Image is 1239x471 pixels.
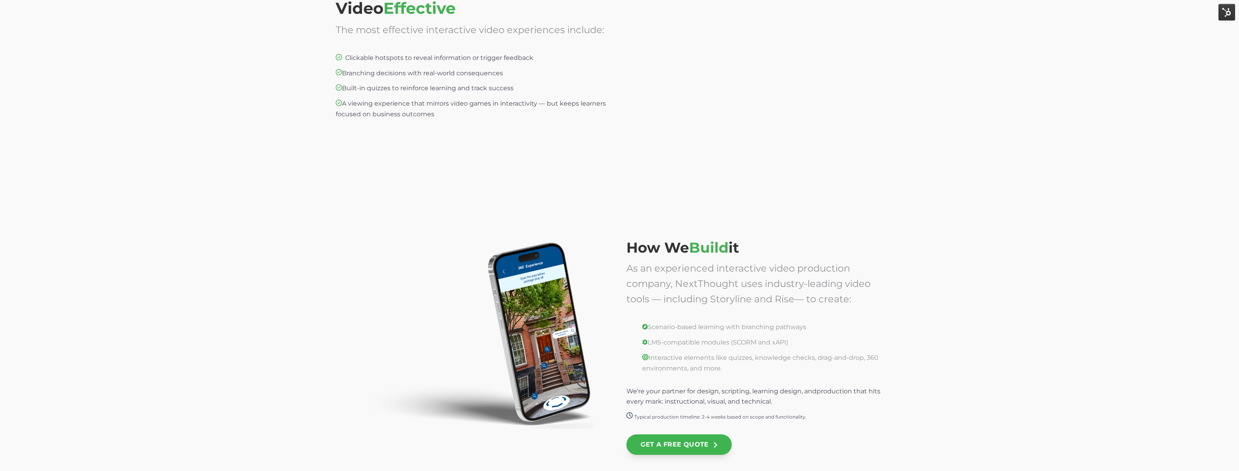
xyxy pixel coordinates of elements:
span: Clickable hotspots to reveal information or trigger feedback [345,54,533,61]
span: Typical production timeline: 2-4 weeks based on scope and functionality. [634,414,807,420]
span: We're your partner for design, scripting, learning design, and [626,387,817,395]
span: As an experienced interactive video production company, NextThought uses industry-leading video t... [626,262,871,305]
span: Interactive elements like quizzes, knowledge checks, drag-and-drop, 360 environments, and more. [642,354,878,372]
span: Built-in quizzes to reinforce learning and track success [336,84,514,92]
img: 360-phone-mockup-web [344,240,594,429]
img: HubSpot Tools Menu Toggle [1218,4,1235,20]
span: Build [689,239,729,256]
a: GET A FREE QUOTE [626,434,731,455]
span: Branching decisions with real-world consequences [336,69,503,77]
span: Scenario-based learning with branching pathways [642,323,806,331]
span: The most effective interactive video experiences include: [336,24,604,35]
h2: How We it [626,240,895,256]
span: production that hits every mark: instructional, visual, and technical. [626,387,880,405]
span: A viewing experience that mirrors video games in interactivity — but keeps learners focused on bu... [336,100,606,118]
span: LMS-compatible modules (SCORM and xAPI) [642,339,788,346]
